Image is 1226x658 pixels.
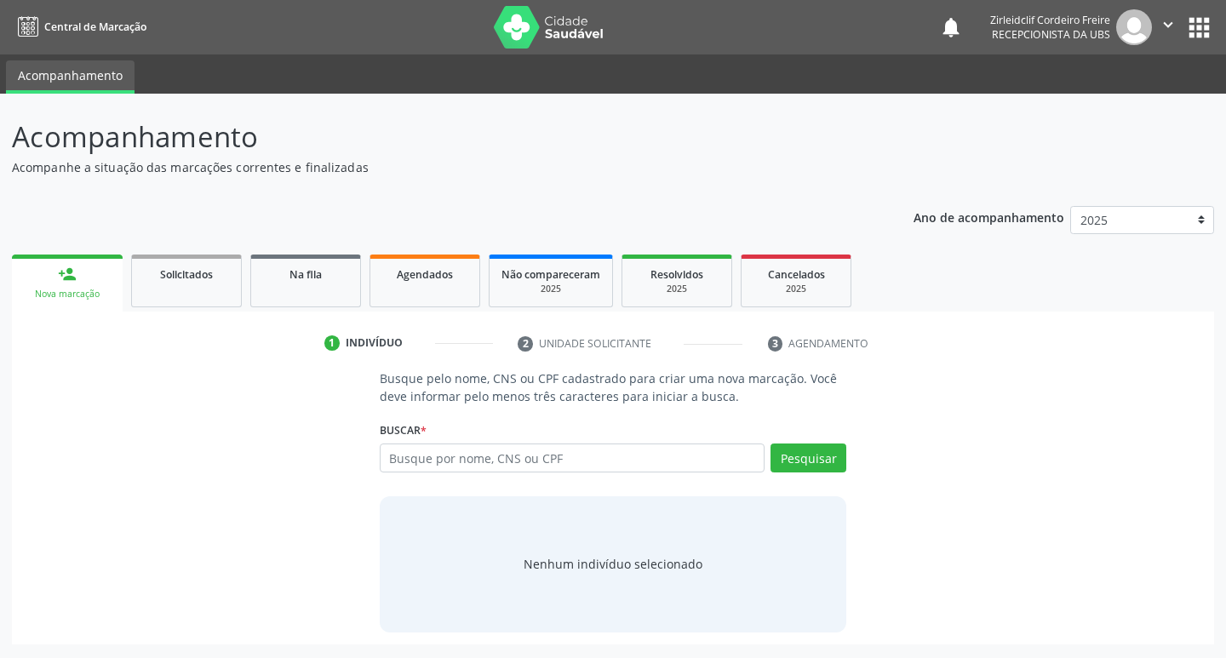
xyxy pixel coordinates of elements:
[289,267,322,282] span: Na fila
[914,206,1064,227] p: Ano de acompanhamento
[1159,15,1177,34] i: 
[990,13,1110,27] div: Zirleidclif Cordeiro Freire
[397,267,453,282] span: Agendados
[12,13,146,41] a: Central de Marcação
[753,283,839,295] div: 2025
[58,265,77,283] div: person_add
[380,443,765,472] input: Busque por nome, CNS ou CPF
[24,288,111,300] div: Nova marcação
[524,555,702,573] div: Nenhum indivíduo selecionado
[650,267,703,282] span: Resolvidos
[160,267,213,282] span: Solicitados
[44,20,146,34] span: Central de Marcação
[346,335,403,351] div: Indivíduo
[501,283,600,295] div: 2025
[1116,9,1152,45] img: img
[12,116,853,158] p: Acompanhamento
[1184,13,1214,43] button: apps
[992,27,1110,42] span: Recepcionista da UBS
[1152,9,1184,45] button: 
[939,15,963,39] button: notifications
[12,158,853,176] p: Acompanhe a situação das marcações correntes e finalizadas
[501,267,600,282] span: Não compareceram
[380,369,847,405] p: Busque pelo nome, CNS ou CPF cadastrado para criar uma nova marcação. Você deve informar pelo men...
[771,443,846,472] button: Pesquisar
[324,335,340,351] div: 1
[380,417,427,443] label: Buscar
[768,267,825,282] span: Cancelados
[6,60,135,94] a: Acompanhamento
[634,283,719,295] div: 2025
